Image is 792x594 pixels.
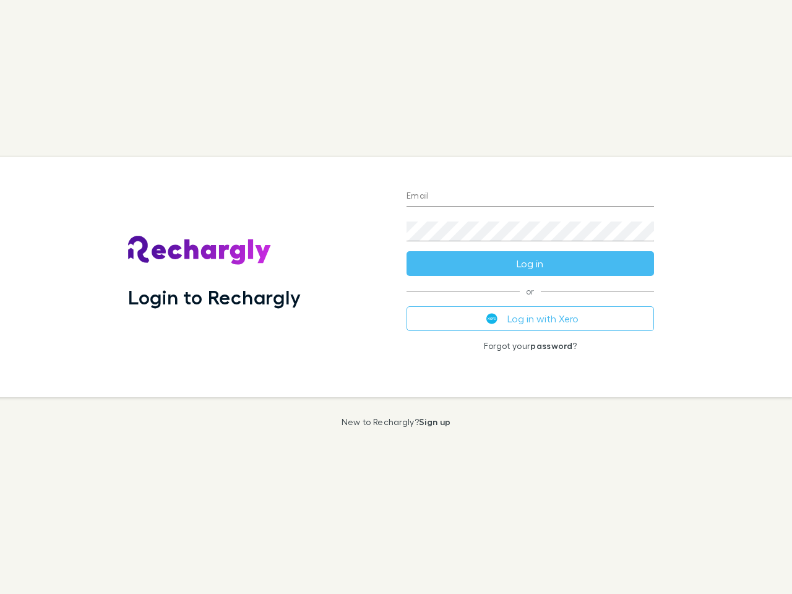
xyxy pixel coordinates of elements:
img: Rechargly's Logo [128,236,272,265]
p: Forgot your ? [407,341,654,351]
a: Sign up [419,416,450,427]
p: New to Rechargly? [342,417,451,427]
h1: Login to Rechargly [128,285,301,309]
button: Log in [407,251,654,276]
button: Log in with Xero [407,306,654,331]
img: Xero's logo [486,313,497,324]
a: password [530,340,572,351]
